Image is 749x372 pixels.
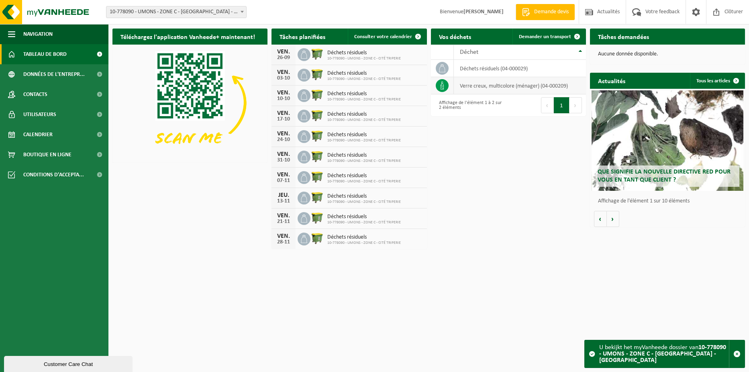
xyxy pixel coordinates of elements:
span: Calendrier [23,125,53,145]
div: 28-11 [276,239,292,245]
a: Tous les articles [690,73,744,89]
div: VEN. [276,131,292,137]
a: Demander un transport [512,29,585,45]
span: 10-778090 - UMONS - ZONE C - CITÉ TRIPERIE [327,179,401,184]
p: Affichage de l'élément 1 sur 10 éléments [598,198,741,204]
a: Consulter votre calendrier [348,29,426,45]
img: WB-1100-HPE-GN-50 [310,47,324,61]
div: VEN. [276,90,292,96]
div: VEN. [276,49,292,55]
div: VEN. [276,151,292,157]
h2: Actualités [590,73,633,88]
img: WB-1100-HPE-GN-50 [310,170,324,184]
img: WB-1100-HPE-GN-50 [310,190,324,204]
h2: Téléchargez l'application Vanheede+ maintenant! [112,29,263,44]
div: Affichage de l'élément 1 à 2 sur 2 éléments [435,96,504,114]
td: verre creux, multicolore (ménager) (04-000209) [454,77,586,94]
h2: Tâches planifiées [271,29,333,44]
span: Déchets résiduels [327,91,401,97]
strong: [PERSON_NAME] [463,9,504,15]
span: Boutique en ligne [23,145,71,165]
span: 10-778090 - UMONS - ZONE C - CITÉ TRIPERIE [327,220,401,225]
h2: Vos déchets [431,29,479,44]
a: Que signifie la nouvelle directive RED pour vous en tant que client ? [592,90,744,191]
span: Que signifie la nouvelle directive RED pour vous en tant que client ? [598,169,731,183]
div: U bekijkt het myVanheede dossier van [599,340,729,368]
span: Consulter votre calendrier [354,34,412,39]
img: Download de VHEPlus App [112,45,267,161]
h2: Tâches demandées [590,29,657,44]
span: Déchets résiduels [327,173,401,179]
img: WB-1100-HPE-GN-50 [310,211,324,225]
div: VEN. [276,233,292,239]
span: 10-778090 - UMONS - ZONE C - CITÉ TRIPERIE [327,159,401,164]
div: 13-11 [276,198,292,204]
div: 10-10 [276,96,292,102]
div: 17-10 [276,117,292,122]
span: Demander un transport [519,34,571,39]
div: VEN. [276,213,292,219]
p: Aucune donnée disponible. [598,51,737,57]
div: VEN. [276,172,292,178]
span: Déchets résiduels [327,132,401,138]
span: 10-778090 - UMONS - ZONE C - CITÉ TRIPERIE [327,97,401,102]
span: Déchets résiduels [327,234,401,241]
img: WB-1100-HPE-GN-50 [310,231,324,245]
span: 10-778090 - UMONS - ZONE C - CITÉ TRIPERIE [327,200,401,204]
img: WB-1100-HPE-GN-50 [310,149,324,163]
button: Volgende [607,211,619,227]
button: Next [569,97,582,113]
span: Conditions d'accepta... [23,165,84,185]
span: 10-778090 - UMONS - ZONE C - CITÉ TRIPERIE [327,138,401,143]
img: WB-1100-HPE-GN-50 [310,88,324,102]
span: 10-778090 - UMONS - ZONE C - CITÉ TRIPERIE [327,241,401,245]
a: Demande devis [516,4,575,20]
img: WB-1100-HPE-GN-50 [310,129,324,143]
span: Déchet [460,49,478,55]
span: 10-778090 - UMONS - ZONE C - CITÉ TRIPERIE [327,118,401,123]
span: 10-778090 - UMONS - ZONE C - CITÉ TRIPERIE - MONS [106,6,246,18]
button: Previous [541,97,554,113]
strong: 10-778090 - UMONS - ZONE C - [GEOGRAPHIC_DATA] - [GEOGRAPHIC_DATA] [599,344,726,364]
button: Vorige [594,211,607,227]
td: déchets résiduels (04-000029) [454,60,586,77]
span: Déchets résiduels [327,50,401,56]
span: Déchets résiduels [327,214,401,220]
button: 1 [554,97,569,113]
span: 10-778090 - UMONS - ZONE C - CITÉ TRIPERIE [327,77,401,82]
span: Demande devis [532,8,571,16]
div: 31-10 [276,157,292,163]
img: WB-1100-HPE-GN-50 [310,108,324,122]
div: 24-10 [276,137,292,143]
span: Déchets résiduels [327,111,401,118]
span: Tableau de bord [23,44,67,64]
span: Déchets résiduels [327,193,401,200]
iframe: chat widget [4,354,134,372]
div: 07-11 [276,178,292,184]
div: 21-11 [276,219,292,225]
span: Contacts [23,84,47,104]
div: VEN. [276,69,292,76]
span: Données de l'entrepr... [23,64,85,84]
img: WB-1100-HPE-GN-50 [310,67,324,81]
div: JEU. [276,192,292,198]
div: 03-10 [276,76,292,81]
span: 10-778090 - UMONS - ZONE C - CITÉ TRIPERIE [327,56,401,61]
span: Déchets résiduels [327,70,401,77]
span: Navigation [23,24,53,44]
div: 26-09 [276,55,292,61]
span: Utilisateurs [23,104,56,125]
span: Déchets résiduels [327,152,401,159]
div: VEN. [276,110,292,117]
